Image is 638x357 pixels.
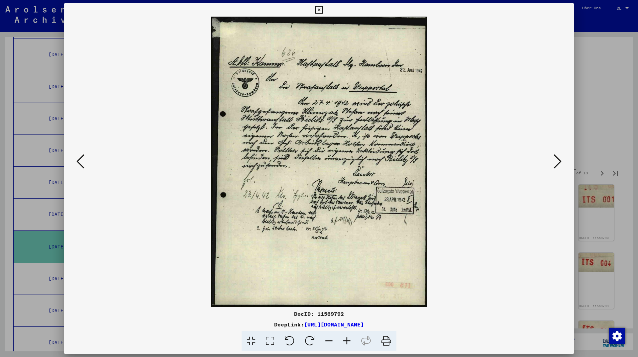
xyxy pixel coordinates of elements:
a: [URL][DOMAIN_NAME] [304,321,364,328]
img: Zustimmung ändern [609,328,625,344]
div: DocID: 11569792 [64,310,574,318]
div: DeepLink: [64,320,574,328]
img: 001.jpg [86,17,552,307]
